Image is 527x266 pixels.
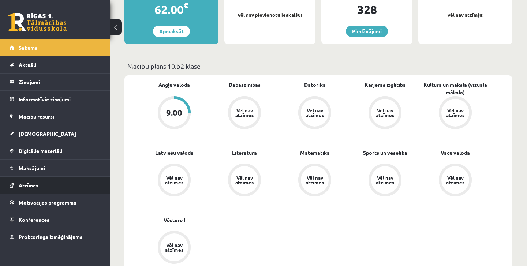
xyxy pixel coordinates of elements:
p: Mācību plāns 10.b2 klase [127,61,509,71]
a: Datorika [304,81,326,89]
a: Matemātika [300,149,330,157]
a: Maksājumi [10,160,101,176]
a: Angļu valoda [158,81,190,89]
a: Rīgas 1. Tālmācības vidusskola [8,13,67,31]
a: Vēl nav atzīmes [139,164,209,198]
legend: Informatīvie ziņojumi [19,91,101,108]
span: Aktuāli [19,61,36,68]
div: Vēl nav atzīmes [375,175,395,185]
a: Vēl nav atzīmes [280,96,350,131]
a: Informatīvie ziņojumi [10,91,101,108]
span: Atzīmes [19,182,38,188]
a: Literatūra [232,149,257,157]
a: Vēl nav atzīmes [350,164,420,198]
div: Vēl nav atzīmes [304,175,325,185]
a: Atzīmes [10,177,101,194]
a: Piedāvājumi [346,26,388,37]
span: Proktoringa izmēģinājums [19,233,82,240]
div: 328 [321,1,412,18]
a: Apmaksāt [153,26,190,37]
div: Vēl nav atzīmes [304,108,325,117]
span: Sākums [19,44,37,51]
a: Proktoringa izmēģinājums [10,228,101,245]
div: Vēl nav atzīmes [234,175,255,185]
a: Vēl nav atzīmes [420,164,490,198]
a: Vēl nav atzīmes [420,96,490,131]
a: Motivācijas programma [10,194,101,211]
a: Vācu valoda [441,149,470,157]
a: Vēl nav atzīmes [280,164,350,198]
a: Sports un veselība [363,149,407,157]
a: Digitālie materiāli [10,142,101,159]
div: 9.00 [166,109,182,117]
a: Konferences [10,211,101,228]
a: Karjeras izglītība [365,81,406,89]
div: Vēl nav atzīmes [445,175,466,185]
div: Vēl nav atzīmes [164,175,184,185]
a: 9.00 [139,96,209,131]
a: Vēsture I [164,216,185,224]
a: Aktuāli [10,56,101,73]
div: Vēl nav atzīmes [164,243,184,252]
p: Vēl nav atzīmju! [422,11,509,19]
a: Latviešu valoda [155,149,194,157]
div: Vēl nav atzīmes [234,108,255,117]
a: Dabaszinības [229,81,261,89]
a: Vēl nav atzīmes [139,231,209,265]
span: Mācību resursi [19,113,54,120]
legend: Maksājumi [19,160,101,176]
div: Vēl nav atzīmes [445,108,466,117]
div: 62.00 [124,1,218,18]
a: Mācību resursi [10,108,101,125]
a: [DEMOGRAPHIC_DATA] [10,125,101,142]
a: Vēl nav atzīmes [350,96,420,131]
a: Vēl nav atzīmes [209,96,280,131]
legend: Ziņojumi [19,74,101,90]
span: Konferences [19,216,49,223]
a: Ziņojumi [10,74,101,90]
div: Vēl nav atzīmes [375,108,395,117]
a: Vēl nav atzīmes [209,164,280,198]
a: Kultūra un māksla (vizuālā māksla) [420,81,490,96]
p: Vēl nav pievienotu ieskaišu! [228,11,312,19]
span: Motivācijas programma [19,199,76,206]
span: [DEMOGRAPHIC_DATA] [19,130,76,137]
a: Sākums [10,39,101,56]
span: Digitālie materiāli [19,147,62,154]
